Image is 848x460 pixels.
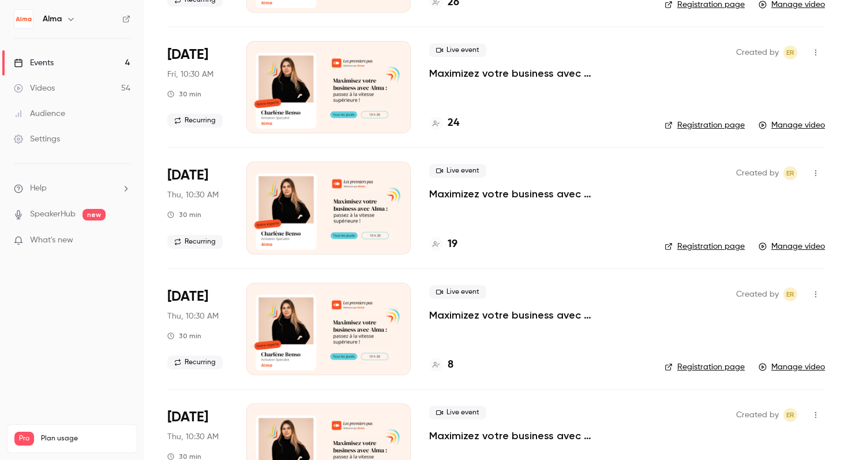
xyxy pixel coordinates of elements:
[14,182,130,195] li: help-dropdown-opener
[167,431,219,443] span: Thu, 10:30 AM
[429,164,486,178] span: Live event
[167,46,208,64] span: [DATE]
[429,308,646,322] a: Maximizez votre business avec [PERSON_NAME] : passez à la vitesse supérieure !
[167,235,223,249] span: Recurring
[665,241,745,252] a: Registration page
[167,287,208,306] span: [DATE]
[783,408,797,422] span: Eric ROMER
[429,66,646,80] a: Maximizez votre business avec [PERSON_NAME] : passez à la vitesse supérieure !
[786,408,794,422] span: ER
[167,166,208,185] span: [DATE]
[14,83,55,94] div: Videos
[14,10,33,28] img: Alma
[783,287,797,301] span: Eric ROMER
[167,408,208,427] span: [DATE]
[167,283,228,375] div: May 15 Thu, 10:30 AM (Europe/Paris)
[448,115,459,131] h4: 24
[167,356,223,369] span: Recurring
[759,361,825,373] a: Manage video
[783,46,797,59] span: Eric ROMER
[665,361,745,373] a: Registration page
[30,208,76,220] a: SpeakerHub
[43,13,62,25] h6: Alma
[167,114,223,128] span: Recurring
[759,241,825,252] a: Manage video
[167,89,201,99] div: 30 min
[429,115,459,131] a: 24
[665,119,745,131] a: Registration page
[429,429,646,443] a: Maximizez votre business avec [PERSON_NAME] : passez à la vitesse supérieure !
[14,108,65,119] div: Audience
[167,41,228,133] div: May 30 Fri, 10:30 AM (Europe/Paris)
[759,119,825,131] a: Manage video
[41,434,130,443] span: Plan usage
[736,46,779,59] span: Created by
[167,189,219,201] span: Thu, 10:30 AM
[429,237,457,252] a: 19
[117,235,130,246] iframe: Noticeable Trigger
[30,182,47,195] span: Help
[736,408,779,422] span: Created by
[167,331,201,341] div: 30 min
[167,69,213,80] span: Fri, 10:30 AM
[786,46,794,59] span: ER
[736,166,779,180] span: Created by
[429,187,646,201] a: Maximizez votre business avec [PERSON_NAME] : passez à la vitesse supérieure !
[14,432,34,446] span: Pro
[167,210,201,219] div: 30 min
[82,209,106,220] span: new
[14,57,54,69] div: Events
[14,133,60,145] div: Settings
[429,357,453,373] a: 8
[429,43,486,57] span: Live event
[429,285,486,299] span: Live event
[30,234,73,246] span: What's new
[429,406,486,420] span: Live event
[167,311,219,322] span: Thu, 10:30 AM
[786,287,794,301] span: ER
[448,237,457,252] h4: 19
[448,357,453,373] h4: 8
[167,162,228,254] div: May 22 Thu, 10:30 AM (Europe/Paris)
[783,166,797,180] span: Eric ROMER
[736,287,779,301] span: Created by
[786,166,794,180] span: ER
